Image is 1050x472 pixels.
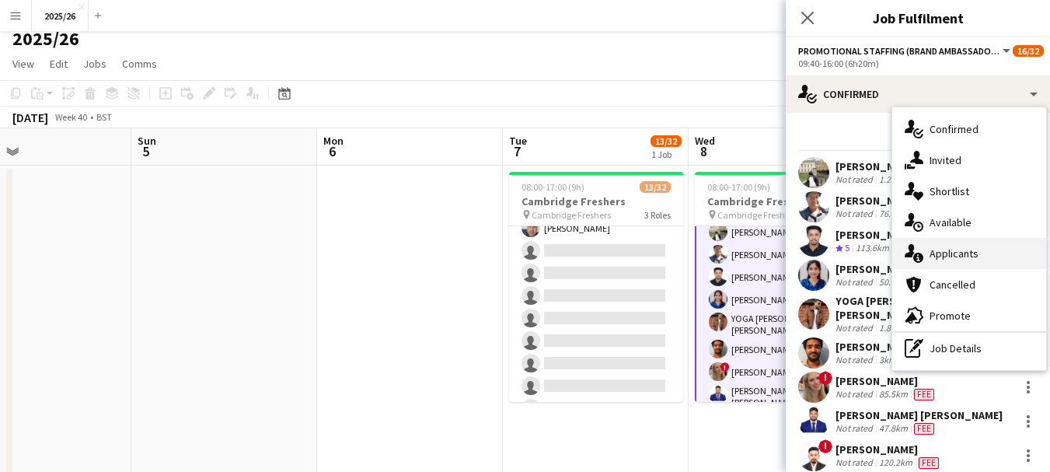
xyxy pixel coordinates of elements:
[135,142,156,160] span: 5
[835,262,937,276] div: [PERSON_NAME]
[522,181,584,193] span: 08:00-17:00 (9h)
[835,194,937,208] div: [PERSON_NAME]
[835,208,876,220] div: Not rated
[835,408,1003,422] div: [PERSON_NAME] [PERSON_NAME]
[695,134,715,148] span: Wed
[835,159,933,173] div: [PERSON_NAME]
[835,173,876,186] div: Not rated
[509,194,683,208] h3: Cambridge Freshers
[50,57,68,71] span: Edit
[876,388,911,400] div: 85.5km
[12,110,48,125] div: [DATE]
[12,27,79,51] h1: 2025/26
[876,208,911,220] div: 76.7km
[798,58,1038,69] div: 09:40-16:00 (6h20m)
[692,142,715,160] span: 8
[914,423,934,435] span: Fee
[786,75,1050,113] div: Confirmed
[798,45,1013,57] button: Promotional Staffing (Brand Ambassadors)
[835,374,937,388] div: [PERSON_NAME]
[640,181,671,193] span: 13/32
[707,181,770,193] span: 08:00-17:00 (9h)
[835,228,919,242] div: [PERSON_NAME]
[717,209,797,221] span: Cambridge Freshers
[835,456,876,469] div: Not rated
[876,422,911,435] div: 47.8km
[138,134,156,148] span: Sun
[911,422,937,435] div: Crew has different fees then in role
[1013,45,1044,57] span: 16/32
[77,54,113,74] a: Jobs
[892,238,1046,269] div: Applicants
[44,54,74,74] a: Edit
[83,57,106,71] span: Jobs
[644,209,671,221] span: 3 Roles
[835,354,876,366] div: Not rated
[853,242,892,255] div: 113.6km
[876,354,899,366] div: 3km
[835,340,926,354] div: [PERSON_NAME]
[509,172,683,402] app-job-card: 08:00-17:00 (9h)13/32Cambridge Freshers Cambridge Freshers3 Roles[PERSON_NAME][DEMOGRAPHIC_DATA][...
[892,333,1046,364] div: Job Details
[651,149,681,160] div: 1 Job
[914,389,934,400] span: Fee
[916,456,942,469] div: Crew has different fees then in role
[507,142,527,160] span: 7
[835,442,942,456] div: [PERSON_NAME]
[818,371,832,385] span: !
[845,242,849,253] span: 5
[876,456,916,469] div: 120.2km
[798,45,1000,57] span: Promotional Staffing (Brand Ambassadors)
[876,276,911,288] div: 50.7km
[116,54,163,74] a: Comms
[32,1,89,31] button: 2025/26
[695,194,869,208] h3: Cambridge Freshers
[835,276,876,288] div: Not rated
[720,362,730,372] span: !
[892,207,1046,238] div: Available
[892,300,1046,331] div: Promote
[892,269,1046,300] div: Cancelled
[835,388,876,400] div: Not rated
[6,54,40,74] a: View
[651,135,682,147] span: 13/32
[876,322,906,334] div: 1.8km
[835,294,1013,322] div: YOGA [PERSON_NAME] [PERSON_NAME]
[911,388,937,400] div: Crew has different fees then in role
[892,114,1046,145] div: Confirmed
[695,172,869,402] app-job-card: 08:00-17:00 (9h)16/32Cambridge Freshers Cambridge Freshers3 Roles[PERSON_NAME]Promotional Staffin...
[323,134,344,148] span: Mon
[919,457,939,469] span: Fee
[892,176,1046,207] div: Shortlist
[122,57,157,71] span: Comms
[786,8,1050,28] h3: Job Fulfilment
[321,142,344,160] span: 6
[835,422,876,435] div: Not rated
[51,111,90,123] span: Week 40
[892,145,1046,176] div: Invited
[96,111,112,123] div: BST
[509,134,527,148] span: Tue
[532,209,611,221] span: Cambridge Freshers
[818,439,832,453] span: !
[876,173,906,186] div: 1.2km
[835,322,876,334] div: Not rated
[12,57,34,71] span: View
